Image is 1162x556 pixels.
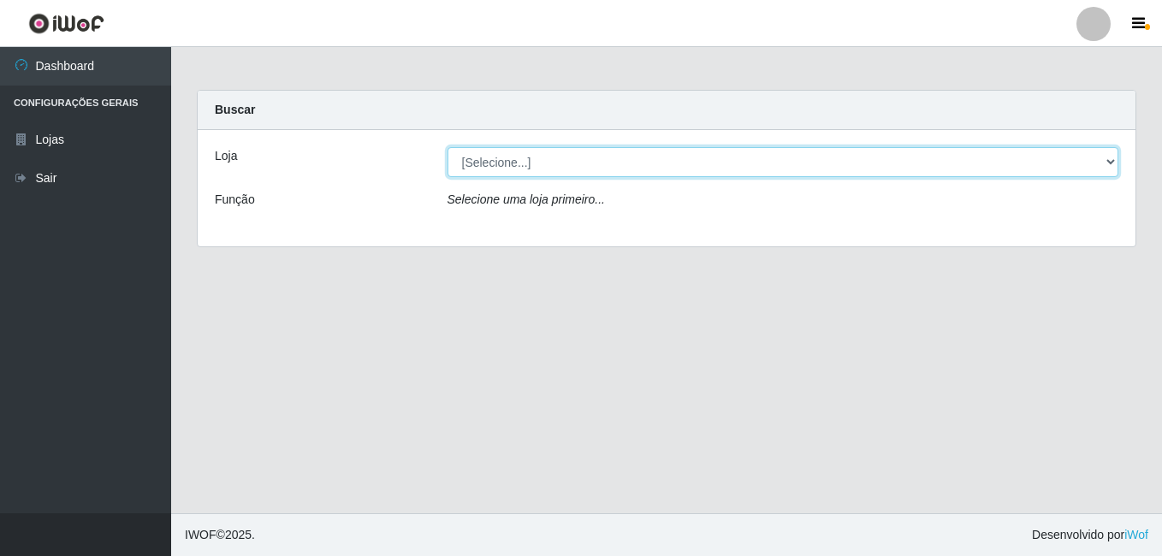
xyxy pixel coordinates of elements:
[185,526,255,544] span: © 2025 .
[215,191,255,209] label: Função
[1032,526,1148,544] span: Desenvolvido por
[215,103,255,116] strong: Buscar
[448,192,605,206] i: Selecione uma loja primeiro...
[215,147,237,165] label: Loja
[185,528,216,541] span: IWOF
[1124,528,1148,541] a: iWof
[28,13,104,34] img: CoreUI Logo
